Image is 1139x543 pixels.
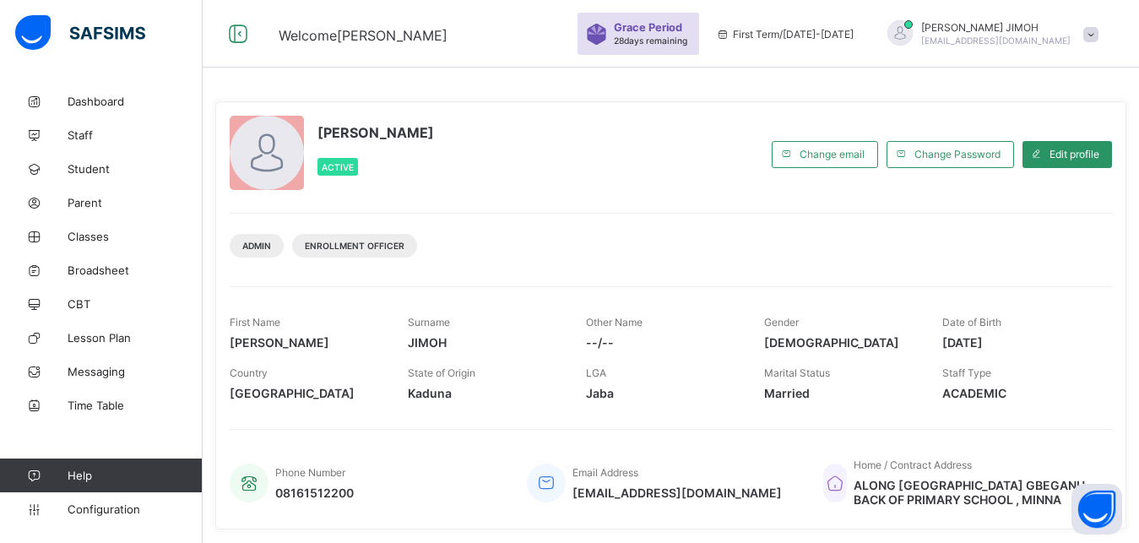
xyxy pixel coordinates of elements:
img: safsims [15,15,145,51]
span: Welcome [PERSON_NAME] [279,27,447,44]
span: Change email [800,148,865,160]
span: Married [764,386,917,400]
span: --/-- [586,335,739,350]
span: State of Origin [408,367,475,379]
span: ACADEMIC [942,386,1095,400]
span: Staff Type [942,367,991,379]
span: Country [230,367,268,379]
span: Configuration [68,502,202,516]
span: Active [322,162,354,172]
span: Lesson Plan [68,331,203,345]
span: Change Password [914,148,1001,160]
span: [DATE] [942,335,1095,350]
span: CBT [68,297,203,311]
span: [GEOGRAPHIC_DATA] [230,386,382,400]
span: Marital Status [764,367,830,379]
span: Gender [764,316,799,329]
span: session/term information [716,28,854,41]
span: Time Table [68,399,203,412]
span: Parent [68,196,203,209]
span: Email Address [572,466,638,479]
span: Grace Period [614,21,682,34]
span: First Name [230,316,280,329]
span: Student [68,162,203,176]
span: Messaging [68,365,203,378]
span: Phone Number [275,466,345,479]
span: ALONG [GEOGRAPHIC_DATA] GBEGANU BACK OF PRIMARY SCHOOL , MINNA [854,478,1095,507]
button: Open asap [1071,484,1122,535]
span: [PERSON_NAME] JIMOH [921,21,1071,34]
span: JIMOH [408,335,561,350]
span: Staff [68,128,203,142]
img: sticker-purple.71386a28dfed39d6af7621340158ba97.svg [586,24,607,45]
span: Classes [68,230,203,243]
span: Home / Contract Address [854,459,972,471]
span: Other Name [586,316,643,329]
span: [PERSON_NAME] [230,335,382,350]
span: 08161512200 [275,486,354,500]
span: Kaduna [408,386,561,400]
span: [EMAIL_ADDRESS][DOMAIN_NAME] [921,35,1071,46]
span: Broadsheet [68,263,203,277]
span: Admin [242,241,271,251]
div: ABDULAKEEMJIMOH [871,20,1107,48]
span: [EMAIL_ADDRESS][DOMAIN_NAME] [572,486,782,500]
span: Enrollment Officer [305,241,404,251]
span: [DEMOGRAPHIC_DATA] [764,335,917,350]
span: [PERSON_NAME] [317,124,434,141]
span: Jaba [586,386,739,400]
span: Dashboard [68,95,203,108]
span: Surname [408,316,450,329]
span: LGA [586,367,606,379]
span: 28 days remaining [614,35,687,46]
span: Date of Birth [942,316,1001,329]
span: Edit profile [1050,148,1099,160]
span: Help [68,469,202,482]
